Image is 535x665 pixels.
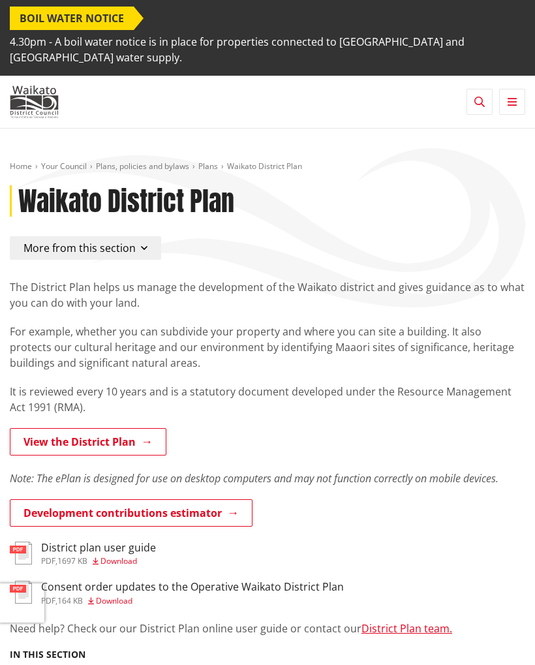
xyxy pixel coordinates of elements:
h5: In this section [10,649,85,660]
img: Waikato District Council - Te Kaunihera aa Takiwaa o Waikato [10,85,59,118]
div: , [41,557,156,565]
button: More from this section [10,236,161,260]
em: Note: The ePlan is designed for use on desktop computers and may not function correctly on mobile... [10,471,498,486]
h3: District plan user guide [41,542,156,554]
p: It is reviewed every 10 years and is a statutory document developed under the Resource Management... [10,384,525,415]
p: The District Plan helps us manage the development of the Waikato district and gives guidance as t... [10,279,525,311]
a: District plan user guide pdf,1697 KB Download [10,542,156,565]
h1: Waikato District Plan [18,185,234,217]
p: Need help? Check our our District Plan online user guide or contact our [10,621,525,636]
span: Waikato District Plan [227,161,302,172]
nav: breadcrumb [10,161,525,172]
a: Plans [198,161,218,172]
img: document-pdf.svg [10,542,32,564]
span: Download [96,595,132,606]
div: , [41,597,344,605]
a: Your Council [41,161,87,172]
a: Plans, policies and bylaws [96,161,189,172]
span: More from this section [23,241,136,255]
h3: Consent order updates to the Operative Waikato District Plan [41,581,344,593]
span: pdf [41,555,55,566]
span: Download [100,555,137,566]
a: View the District Plan [10,428,166,456]
span: 1697 KB [57,555,87,566]
span: 4.30pm - A boil water notice is in place for properties connected to [GEOGRAPHIC_DATA] and [GEOGR... [10,30,525,69]
img: document-pdf.svg [10,581,32,604]
span: BOIL WATER NOTICE [10,7,134,30]
a: Home [10,161,32,172]
a: Development contributions estimator [10,499,252,527]
a: Consent order updates to the Operative Waikato District Plan pdf,164 KB Download [10,581,344,604]
span: pdf [41,595,55,606]
a: District Plan team. [361,621,452,636]
span: 164 KB [57,595,83,606]
p: For example, whether you can subdivide your property and where you can site a building. It also p... [10,324,525,371]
